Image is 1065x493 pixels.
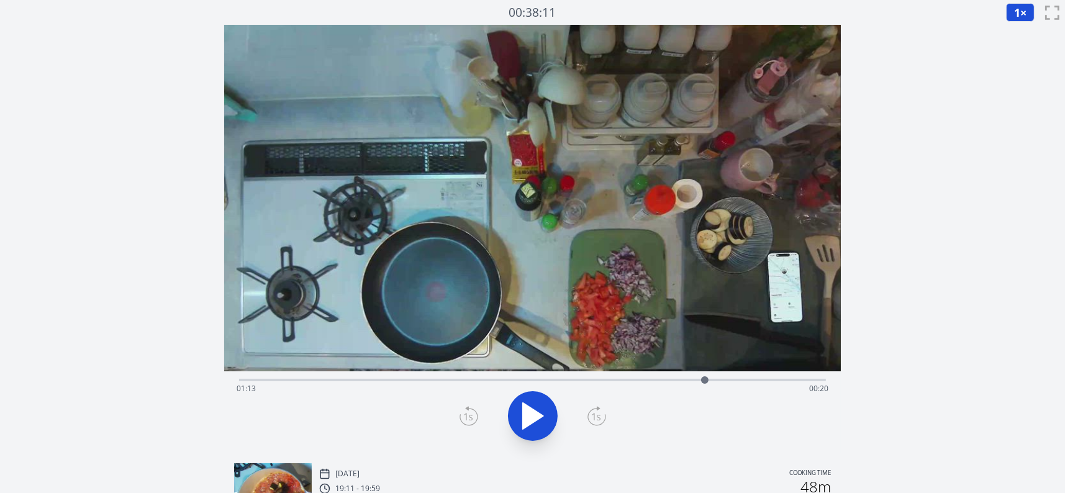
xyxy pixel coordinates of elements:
button: 1× [1006,3,1035,22]
span: 00:20 [809,383,828,394]
span: 1 [1014,5,1020,20]
p: Cooking time [789,468,831,479]
p: [DATE] [335,469,360,479]
a: 00:38:11 [509,4,556,22]
span: 01:13 [237,383,256,394]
